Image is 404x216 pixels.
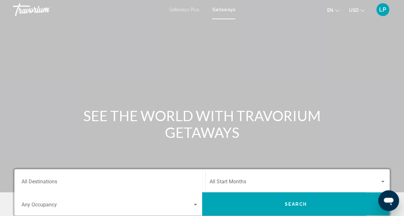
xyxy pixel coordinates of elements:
[378,190,399,211] iframe: Button to launch messaging window
[349,8,359,13] span: USD
[327,5,339,15] button: Change language
[284,202,307,207] span: Search
[14,169,390,215] div: Search widget
[349,5,365,15] button: Change currency
[82,107,323,141] h1: SEE THE WORLD WITH TRAVORIUM GETAWAYS
[379,6,386,13] span: LP
[374,3,391,16] button: User Menu
[212,7,235,12] a: Getaways
[202,192,390,215] button: Search
[169,7,199,12] a: Getaways Plus
[13,3,163,16] a: Travorium
[327,8,333,13] span: en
